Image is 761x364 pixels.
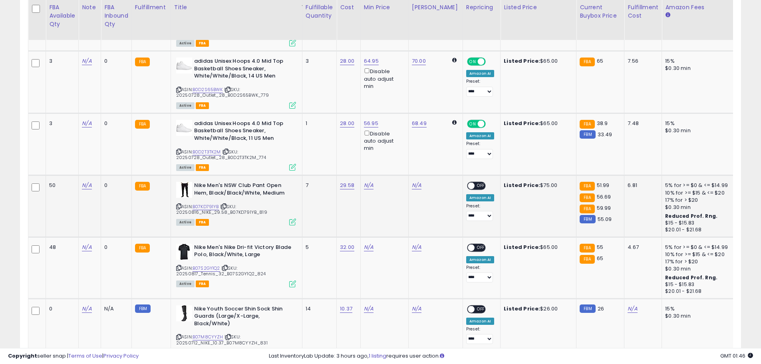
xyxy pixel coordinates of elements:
a: N/A [628,305,637,313]
div: Amazon AI [466,318,494,325]
div: Title [174,3,299,12]
div: Amazon AI [466,194,494,201]
span: All listings currently available for purchase on Amazon [176,40,195,47]
b: Reduced Prof. Rng. [665,274,717,281]
span: OFF [475,244,487,251]
a: B07KD791YB [193,203,219,210]
div: $65.00 [504,120,570,127]
div: Cost [340,3,357,12]
div: Preset: [466,265,494,283]
div: FBA inbound Qty [104,3,128,28]
div: ASIN: [176,58,296,108]
b: Listed Price: [504,305,540,312]
div: Min Price [364,3,405,12]
b: adidas Unisex Hoops 4.0 Mid Top Basketball Shoes Sneaker, White/White/Black, 14 US Men [194,58,291,82]
div: $0.30 min [665,265,731,273]
a: N/A [412,243,421,251]
span: All listings currently available for purchase on Amazon [176,102,195,109]
img: 41aOz0eq5HL._SL40_.jpg [176,305,192,321]
div: $0.30 min [665,312,731,320]
a: 32.00 [340,243,354,251]
div: $20.01 - $21.68 [665,288,731,295]
a: 64.95 [364,57,379,65]
small: FBM [580,130,595,139]
div: ASIN: [176,182,296,225]
div: Preset: [466,326,494,344]
div: 0 [49,305,72,312]
a: 1 listing [369,352,386,360]
div: Repricing [466,3,497,12]
div: Amazon Fees [665,3,734,12]
span: All listings currently available for purchase on Amazon [176,280,195,287]
span: All listings currently available for purchase on Amazon [176,164,195,171]
div: 15% [665,58,731,65]
div: $20.01 - $21.68 [665,227,731,233]
span: All listings currently available for purchase on Amazon [176,219,195,226]
div: [PERSON_NAME] [412,3,459,12]
span: FBA [196,164,209,171]
div: 5% for >= $0 & <= $14.99 [665,182,731,189]
a: B0D2T3TK2M [193,149,221,155]
a: B0D2S65BWK [193,86,223,93]
span: | SKU: 20250817_Tennis_32_B07S2GY1Q2_824 [176,265,266,277]
div: Last InventoryLab Update: 3 hours ago, requires user action. [269,352,753,360]
i: Calculated using Dynamic Max Price. [452,58,457,63]
div: Amazon AI [466,70,494,77]
small: FBA [580,58,594,66]
div: $65.00 [504,244,570,251]
div: 7 [306,182,330,189]
span: 33.49 [598,131,612,138]
div: Note [82,3,97,12]
div: 0 [104,182,125,189]
div: Disable auto adjust min [364,67,402,90]
a: N/A [82,57,91,65]
div: Preset: [466,203,494,221]
img: 41ig4dRCDRL._SL40_.jpg [176,58,192,74]
div: 7.48 [628,120,656,127]
small: FBM [580,215,595,223]
div: 1 [306,120,330,127]
small: FBA [580,244,594,253]
b: adidas Unisex Hoops 4.0 Mid Top Basketball Shoes Sneaker, White/White/Black, 11 US Men [194,120,291,144]
span: OFF [485,58,497,65]
div: 15% [665,305,731,312]
span: 38.9 [597,119,608,127]
div: $15 - $15.83 [665,281,731,288]
small: FBM [580,304,595,313]
small: FBM [135,304,151,313]
div: $0.30 min [665,127,731,134]
div: Amazon AI [466,132,494,139]
div: 0 [104,58,125,65]
div: 5 [306,244,330,251]
small: FBA [580,120,594,129]
span: FBA [196,40,209,47]
div: Amazon AI [466,256,494,263]
div: Current Buybox Price [580,3,621,20]
div: Preset: [466,141,494,159]
b: Nike Youth Soccer Shin Sock Shin Guards (Large/X-Large, Black/White) [194,305,291,330]
div: 15% [665,120,731,127]
a: 70.00 [412,57,426,65]
small: Amazon Fees. [665,12,670,19]
a: 28.00 [340,57,354,65]
div: Fulfillment [135,3,167,12]
div: 7.56 [628,58,656,65]
span: OFF [485,120,497,127]
small: FBA [135,58,150,66]
small: FBA [580,255,594,264]
span: 2025-09-8 01:46 GMT [720,352,753,360]
div: Preset: [466,79,494,97]
span: OFF [475,183,487,189]
span: ON [468,58,478,65]
small: FBA [135,182,150,191]
small: FBA [135,244,150,253]
b: Nike Men's Nike Dri-fit Victory Blade Polo, Black/White, Large [194,244,291,261]
div: 6.81 [628,182,656,189]
div: $65.00 [504,58,570,65]
a: B07M8CYYZH [193,334,223,340]
span: 55 [597,243,603,251]
small: FBA [580,182,594,191]
a: N/A [82,181,91,189]
a: 10.37 [340,305,352,313]
div: $15 - $15.83 [665,220,731,227]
